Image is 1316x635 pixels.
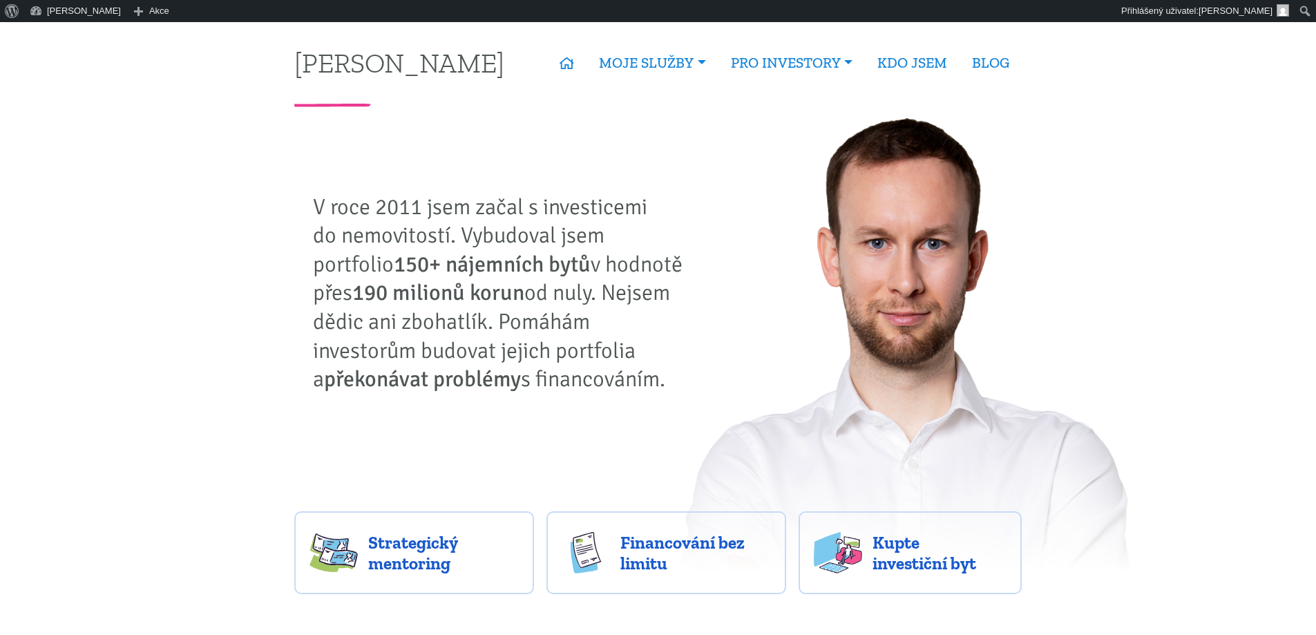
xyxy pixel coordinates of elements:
span: Kupte investiční byt [872,532,1007,574]
a: PRO INVESTORY [718,47,865,79]
p: V roce 2011 jsem začal s investicemi do nemovitostí. Vybudoval jsem portfolio v hodnotě přes od n... [313,193,693,394]
a: [PERSON_NAME] [294,49,504,76]
a: Strategický mentoring [294,511,534,594]
span: Financování bez limitu [620,532,771,574]
span: [PERSON_NAME] [1199,6,1272,16]
a: Financování bez limitu [546,511,786,594]
a: KDO JSEM [865,47,960,79]
strong: 150+ nájemních bytů [394,251,591,278]
strong: překonávat problémy [324,366,521,392]
a: Kupte investiční byt [799,511,1022,594]
img: flats [814,532,862,574]
a: BLOG [960,47,1022,79]
strong: 190 milionů korun [352,279,524,306]
span: Strategický mentoring [368,532,519,574]
img: strategy [309,532,358,574]
img: finance [562,532,610,574]
a: MOJE SLUŽBY [587,47,718,79]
